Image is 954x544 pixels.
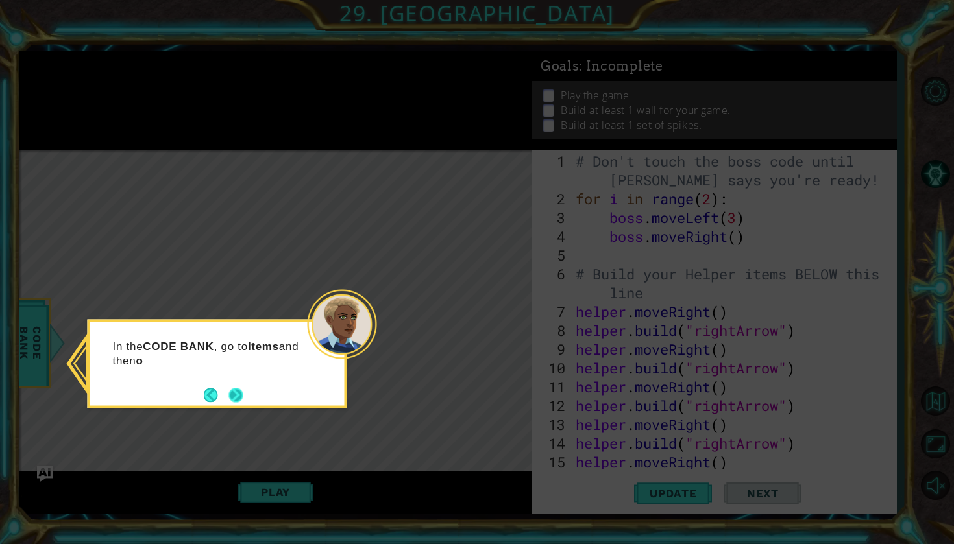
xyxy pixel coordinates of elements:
strong: Items [248,340,279,352]
p: In the , go to and then [113,339,307,368]
strong: o [136,354,143,366]
button: Back [204,388,229,402]
button: Next [228,388,243,402]
strong: CODE BANK [143,340,214,352]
